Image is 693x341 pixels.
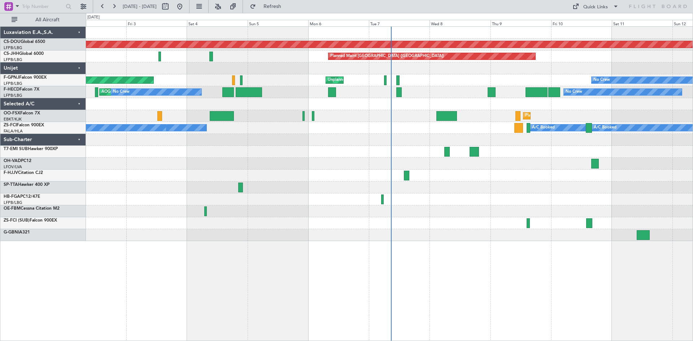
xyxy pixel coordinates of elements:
[4,111,20,115] span: OO-FSX
[4,206,60,211] a: OE-FBMCessna Citation M2
[4,128,23,134] a: FALA/HLA
[4,52,44,56] a: CS-JHHGlobal 6000
[4,200,22,205] a: LFPB/LBG
[4,218,30,223] span: ZS-FCI (SUB)
[612,20,672,26] div: Sat 11
[4,57,22,62] a: LFPB/LBG
[4,194,40,199] a: HB-FGAPC12/47E
[569,1,622,12] button: Quick Links
[328,75,446,86] div: Unplanned Maint [GEOGRAPHIC_DATA] ([GEOGRAPHIC_DATA])
[4,111,40,115] a: OO-FSXFalcon 7X
[4,40,45,44] a: CS-DOUGlobal 6500
[330,51,444,62] div: Planned Maint [GEOGRAPHIC_DATA] ([GEOGRAPHIC_DATA])
[248,20,308,26] div: Sun 5
[532,122,555,133] div: A/C Booked
[4,75,47,80] a: F-GPNJFalcon 900EX
[101,87,177,97] div: AOG Maint Paris ([GEOGRAPHIC_DATA])
[4,206,21,211] span: OE-FBM
[4,171,18,175] span: F-HJJV
[123,3,157,10] span: [DATE] - [DATE]
[308,20,369,26] div: Mon 6
[4,171,43,175] a: F-HJJVCitation CJ2
[8,14,78,26] button: All Aircraft
[65,20,126,26] div: Thu 2
[4,218,57,223] a: ZS-FCI (SUB)Falcon 900EX
[491,20,551,26] div: Thu 9
[4,52,19,56] span: CS-JHH
[113,87,130,97] div: No Crew
[583,4,608,11] div: Quick Links
[22,1,64,12] input: Trip Number
[4,45,22,51] a: LFPB/LBG
[4,230,19,235] span: G-GBNI
[187,20,248,26] div: Sat 4
[4,159,31,163] a: OH-VADPC12
[566,87,582,97] div: No Crew
[257,4,288,9] span: Refresh
[4,87,39,92] a: F-HECDFalcon 7X
[87,14,100,21] div: [DATE]
[369,20,430,26] div: Tue 7
[4,87,19,92] span: F-HECD
[4,230,30,235] a: G-GBNIA321
[593,75,610,86] div: No Crew
[4,40,21,44] span: CS-DOU
[4,164,22,170] a: LFOV/LVA
[594,122,616,133] div: A/C Booked
[4,123,44,127] a: ZS-FCIFalcon 900EX
[4,147,28,151] span: T7-EMI SUB
[4,93,22,98] a: LFPB/LBG
[4,159,21,163] span: OH-VAD
[430,20,490,26] div: Wed 8
[4,183,18,187] span: SP-TTA
[126,20,187,26] div: Fri 3
[4,194,20,199] span: HB-FGA
[4,75,19,80] span: F-GPNJ
[4,123,17,127] span: ZS-FCI
[551,20,612,26] div: Fri 10
[19,17,76,22] span: All Aircraft
[525,110,609,121] div: Planned Maint Kortrijk-[GEOGRAPHIC_DATA]
[4,147,58,151] a: T7-EMI SUBHawker 900XP
[247,1,290,12] button: Refresh
[4,183,49,187] a: SP-TTAHawker 400 XP
[4,117,22,122] a: EBKT/KJK
[4,81,22,86] a: LFPB/LBG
